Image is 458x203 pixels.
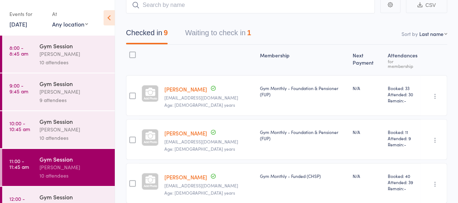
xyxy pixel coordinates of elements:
div: [PERSON_NAME] [39,50,109,58]
small: ggoyen@gmail.com [164,183,254,188]
a: [DATE] [9,20,27,28]
a: [PERSON_NAME] [164,173,207,181]
div: Next Payment [350,48,385,72]
div: for membership [388,59,418,68]
div: N/A [353,85,382,91]
div: 10 attendees [39,134,109,142]
div: Gym Monthly - Foundation & Pensioner (FUP) [260,129,347,141]
span: Age: [DEMOGRAPHIC_DATA] years [164,146,235,152]
div: 1 [247,29,251,37]
span: Remain: [388,97,418,103]
div: At [52,8,88,20]
div: Gym Monthly - Foundation & Pensioner (FUP) [260,85,347,97]
time: 9:00 - 9:45 am [9,82,28,94]
time: 11:00 - 11:45 am [9,158,29,170]
span: Age: [DEMOGRAPHIC_DATA] years [164,102,235,108]
a: [PERSON_NAME] [164,85,207,93]
button: Waiting to check in1 [185,25,251,44]
div: Gym Session [39,42,109,50]
time: 10:00 - 10:45 am [9,120,30,132]
span: Age: [DEMOGRAPHIC_DATA] years [164,190,235,196]
a: 9:00 -9:45 amGym Session[PERSON_NAME]9 attendees [2,73,115,110]
div: N/A [353,129,382,135]
div: Membership [257,48,350,72]
time: 8:00 - 8:45 am [9,45,28,56]
div: Gym Session [39,117,109,125]
div: Any location [52,20,88,28]
div: [PERSON_NAME] [39,88,109,96]
span: Attended: 9 [388,135,418,141]
a: 8:00 -8:45 amGym Session[PERSON_NAME]10 attendees [2,36,115,73]
span: - [404,141,406,147]
span: - [404,97,406,103]
div: 9 attendees [39,96,109,104]
span: Attended: 30 [388,91,418,97]
div: 10 attendees [39,58,109,66]
button: Checked in9 [126,25,168,44]
span: Attended: 39 [388,179,418,185]
a: 10:00 -10:45 amGym Session[PERSON_NAME]10 attendees [2,111,115,148]
div: 10 attendees [39,171,109,180]
div: Last name [419,30,444,37]
div: Gym Session [39,193,109,201]
div: [PERSON_NAME] [39,163,109,171]
a: 11:00 -11:45 amGym Session[PERSON_NAME]10 attendees [2,149,115,186]
small: hcalacoci@gmail.com [164,95,254,100]
div: Gym Monthly - Funded (CHSP) [260,173,347,179]
div: Atten­dances [385,48,421,72]
a: [PERSON_NAME] [164,129,207,137]
span: Remain: [388,141,418,147]
div: N/A [353,173,382,179]
div: Events for [9,8,45,20]
small: patriciac1044@gmail.com [164,139,254,144]
span: Booked: 11 [388,129,418,135]
span: - [404,185,406,191]
span: Booked: 33 [388,85,418,91]
div: Gym Session [39,80,109,88]
span: Booked: 40 [388,173,418,179]
div: 9 [164,29,168,37]
div: [PERSON_NAME] [39,125,109,134]
label: Sort by [402,30,418,37]
div: Gym Session [39,155,109,163]
span: Remain: [388,185,418,191]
